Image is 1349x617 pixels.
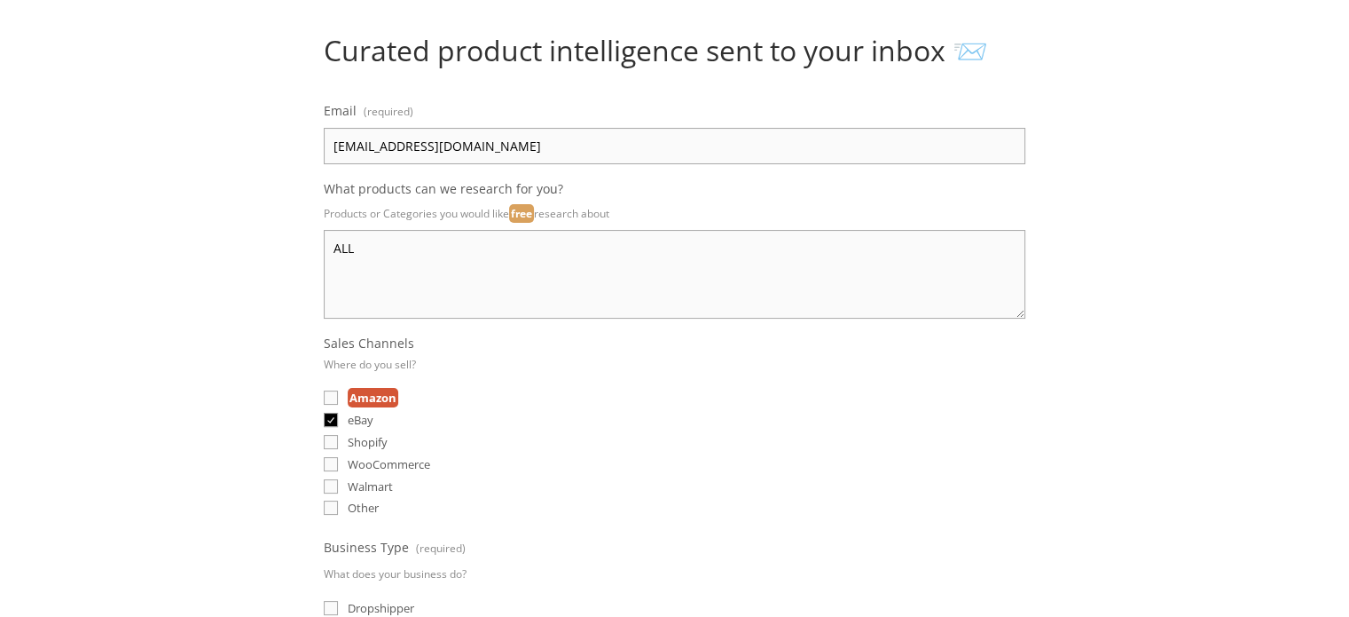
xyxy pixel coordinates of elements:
span: Business Type [324,539,409,556]
span: Sales Channels [324,335,414,352]
span: WooCommerce [348,456,430,472]
span: What products can we research for you? [324,180,563,197]
span: (required) [363,99,412,124]
p: Products or Categories you would like research about [324,201,1025,226]
input: Walmart [324,479,338,494]
span: eBay [348,412,373,428]
mark: free [509,204,534,223]
span: Other [348,500,379,516]
p: Where do you sell? [324,352,416,377]
input: Dropshipper [324,601,338,615]
input: Amazon [324,391,338,405]
input: WooCommerce [324,457,338,471]
input: eBay [324,413,338,427]
span: (required) [415,535,465,561]
mark: Amazon [348,388,398,407]
span: Shopify [348,434,388,450]
input: Shopify [324,435,338,449]
input: Other [324,501,338,515]
span: Email [324,102,357,119]
textarea: ALL [324,230,1025,319]
p: What does your business do? [324,561,467,587]
span: Walmart [348,479,393,494]
h1: Curated product intelligence sent to your inbox 📨 [324,34,1025,67]
span: Dropshipper [348,600,414,616]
